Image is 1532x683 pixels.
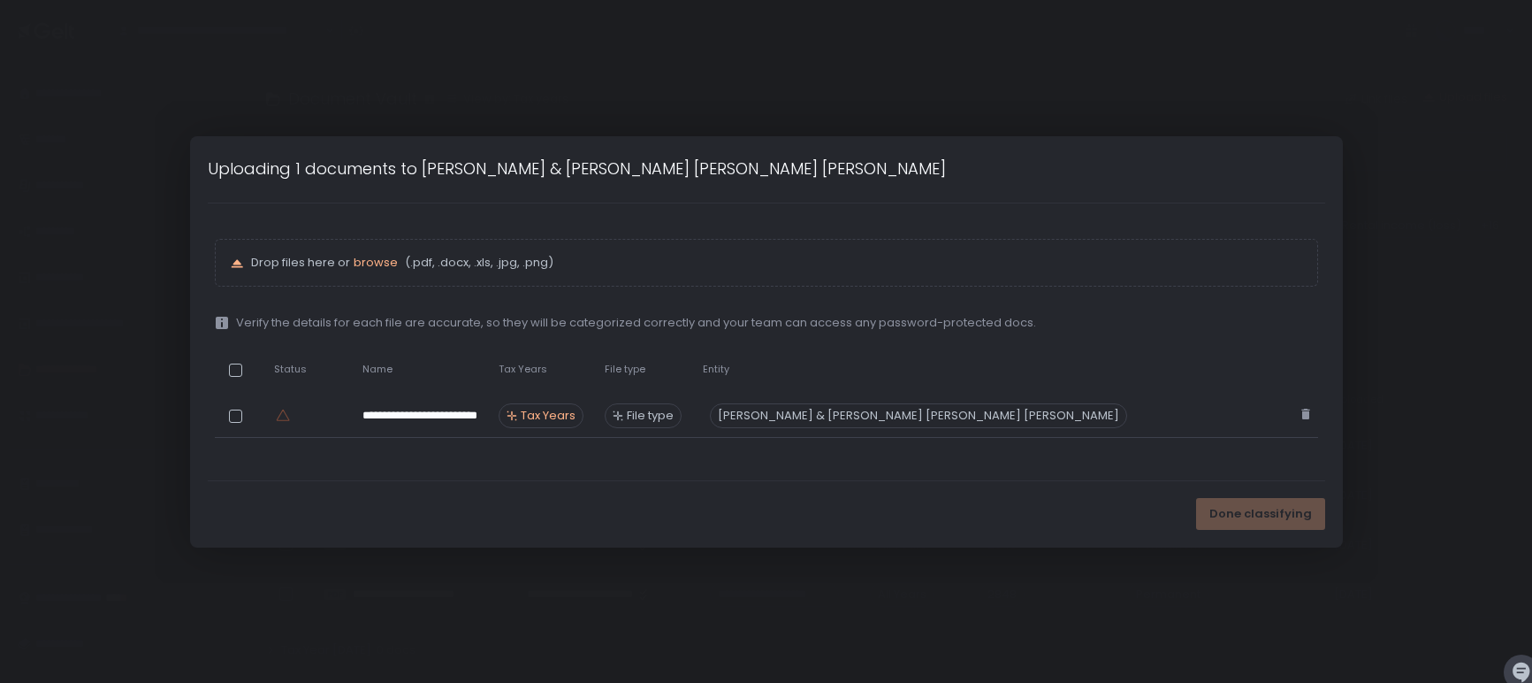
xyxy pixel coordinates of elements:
[521,408,575,424] span: Tax Years
[208,157,946,180] h1: Uploading 1 documents to [PERSON_NAME] & [PERSON_NAME] [PERSON_NAME] [PERSON_NAME]
[499,363,547,376] span: Tax Years
[236,315,1036,331] span: Verify the details for each file are accurate, so they will be categorized correctly and your tea...
[605,363,645,376] span: File type
[274,363,307,376] span: Status
[401,255,553,271] span: (.pdf, .docx, .xls, .jpg, .png)
[354,255,398,271] button: browse
[354,254,398,271] span: browse
[627,408,674,424] span: File type
[703,363,729,376] span: Entity
[362,363,393,376] span: Name
[710,403,1127,428] div: [PERSON_NAME] & [PERSON_NAME] [PERSON_NAME] [PERSON_NAME]
[251,255,1303,271] p: Drop files here or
